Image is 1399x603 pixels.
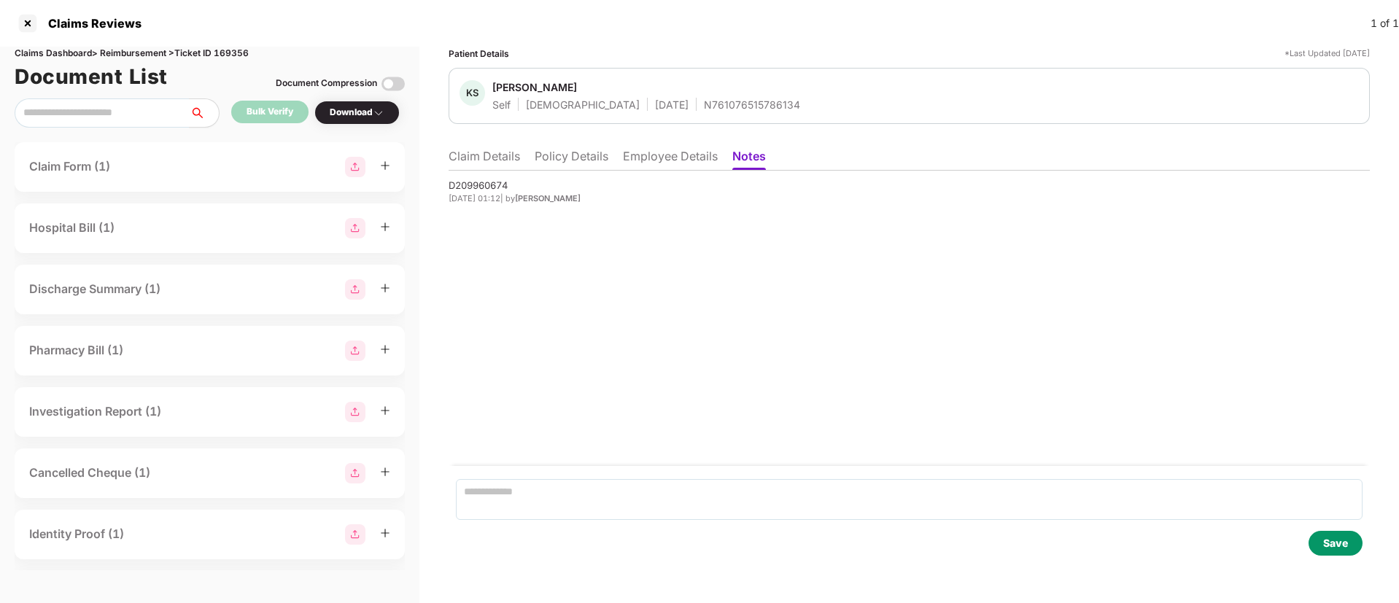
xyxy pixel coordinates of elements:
li: Claim Details [449,149,520,170]
div: Save [1323,535,1348,551]
li: Employee Details [623,149,718,170]
div: Cancelled Cheque (1) [29,464,150,482]
img: svg+xml;base64,PHN2ZyBpZD0iVG9nZ2xlLTMyeDMyIiB4bWxucz0iaHR0cDovL3d3dy53My5vcmcvMjAwMC9zdmciIHdpZH... [381,72,405,96]
img: svg+xml;base64,PHN2ZyBpZD0iR3JvdXBfMjg4MTMiIGRhdGEtbmFtZT0iR3JvdXAgMjg4MTMiIHhtbG5zPSJodHRwOi8vd3... [345,524,365,545]
div: Investigation Report (1) [29,402,161,421]
div: KS [460,80,485,106]
img: svg+xml;base64,PHN2ZyBpZD0iRHJvcGRvd24tMzJ4MzIiIHhtbG5zPSJodHRwOi8vd3d3LnczLm9yZy8yMDAwL3N2ZyIgd2... [373,107,384,119]
img: svg+xml;base64,PHN2ZyBpZD0iR3JvdXBfMjg4MTMiIGRhdGEtbmFtZT0iR3JvdXAgMjg4MTMiIHhtbG5zPSJodHRwOi8vd3... [345,218,365,238]
div: Patient Details [449,47,509,61]
div: [PERSON_NAME] [492,80,577,94]
img: svg+xml;base64,PHN2ZyBpZD0iR3JvdXBfMjg4MTMiIGRhdGEtbmFtZT0iR3JvdXAgMjg4MTMiIHhtbG5zPSJodHRwOi8vd3... [345,279,365,300]
div: Claims Dashboard > Reimbursement > Ticket ID 169356 [15,47,405,61]
div: Bulk Verify [247,105,293,119]
span: plus [380,467,390,477]
li: Notes [732,149,766,170]
span: plus [380,344,390,354]
div: Pharmacy Bill (1) [29,341,123,359]
h1: Document List [15,61,168,93]
div: Download [330,106,384,120]
button: search [189,98,220,128]
div: N761076515786134 [704,98,800,112]
img: svg+xml;base64,PHN2ZyBpZD0iR3JvdXBfMjg4MTMiIGRhdGEtbmFtZT0iR3JvdXAgMjg4MTMiIHhtbG5zPSJodHRwOi8vd3... [345,402,365,422]
span: plus [380,405,390,416]
div: [DATE] [655,98,689,112]
span: [PERSON_NAME] [515,192,581,205]
div: Discharge Summary (1) [29,280,160,298]
div: Self [492,98,511,112]
span: plus [380,222,390,232]
span: plus [380,528,390,538]
span: plus [380,160,390,171]
div: Identity Proof (1) [29,525,124,543]
img: svg+xml;base64,PHN2ZyBpZD0iR3JvdXBfMjg4MTMiIGRhdGEtbmFtZT0iR3JvdXAgMjg4MTMiIHhtbG5zPSJodHRwOi8vd3... [345,341,365,361]
div: [DATE] 01:12 | by [449,192,1370,205]
div: Claim Form (1) [29,157,110,176]
div: *Last Updated [DATE] [1284,47,1370,61]
span: plus [380,283,390,293]
img: svg+xml;base64,PHN2ZyBpZD0iR3JvdXBfMjg4MTMiIGRhdGEtbmFtZT0iR3JvdXAgMjg4MTMiIHhtbG5zPSJodHRwOi8vd3... [345,463,365,483]
div: 1 of 1 [1371,15,1399,31]
div: Hospital Bill (1) [29,219,115,237]
div: D209960674 [449,178,1370,192]
div: Claims Reviews [39,16,142,31]
div: [DEMOGRAPHIC_DATA] [526,98,640,112]
li: Policy Details [535,149,608,170]
div: Document Compression [276,77,377,90]
span: search [189,107,219,119]
img: svg+xml;base64,PHN2ZyBpZD0iR3JvdXBfMjg4MTMiIGRhdGEtbmFtZT0iR3JvdXAgMjg4MTMiIHhtbG5zPSJodHRwOi8vd3... [345,157,365,177]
